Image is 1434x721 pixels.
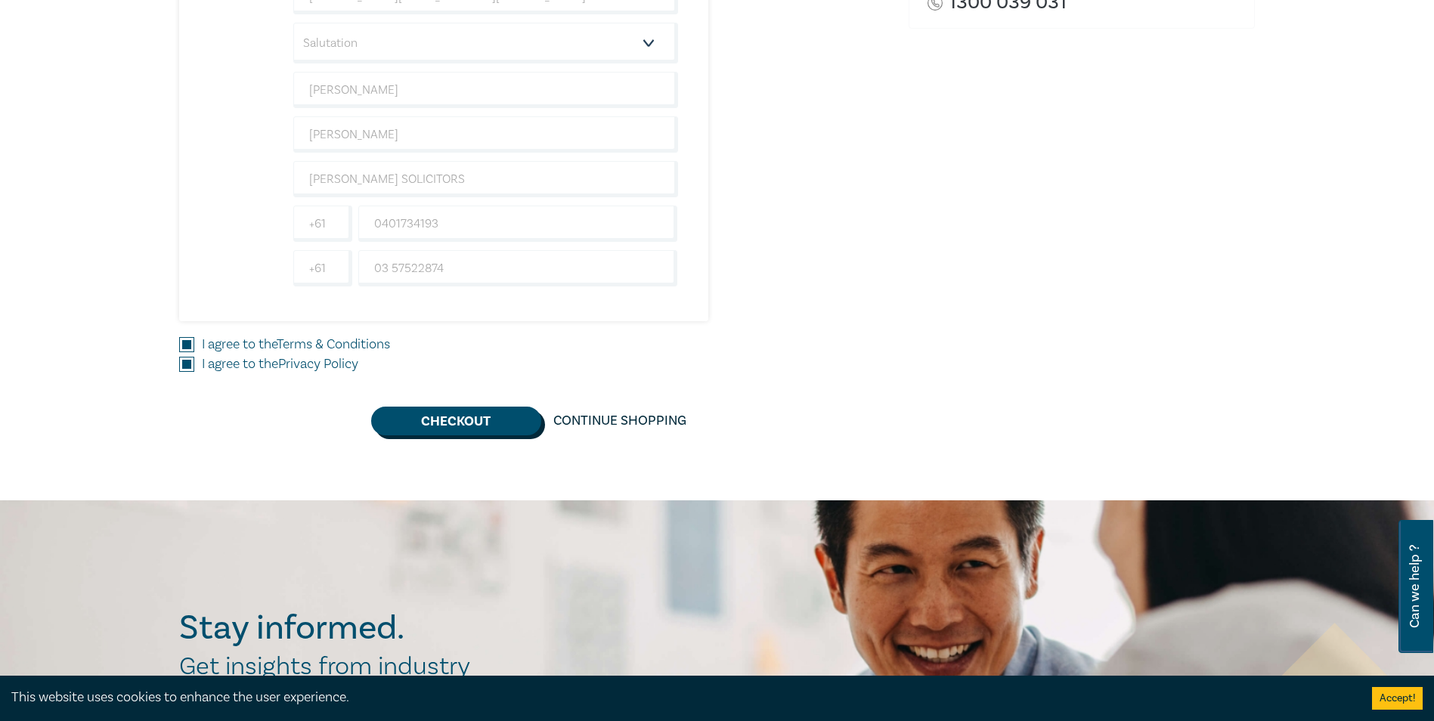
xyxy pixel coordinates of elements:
[293,72,678,108] input: First Name*
[277,336,390,353] a: Terms & Conditions
[179,608,536,648] h2: Stay informed.
[293,206,352,242] input: +61
[1372,687,1423,710] button: Accept cookies
[202,354,358,374] label: I agree to the
[1408,529,1422,644] span: Can we help ?
[11,688,1349,707] div: This website uses cookies to enhance the user experience.
[358,250,678,286] input: Phone
[371,407,541,435] button: Checkout
[293,250,352,286] input: +61
[278,355,358,373] a: Privacy Policy
[293,161,678,197] input: Company
[358,206,678,242] input: Mobile*
[541,407,698,435] a: Continue Shopping
[293,116,678,153] input: Last Name*
[202,335,390,354] label: I agree to the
